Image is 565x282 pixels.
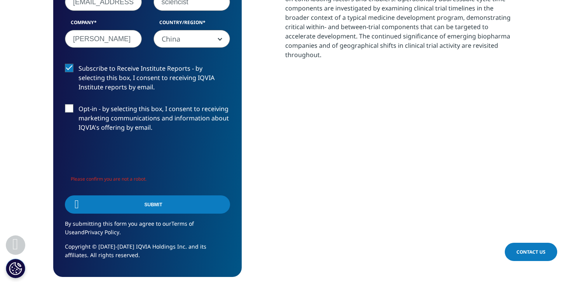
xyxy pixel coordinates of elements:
[65,242,230,265] p: Copyright © [DATE]-[DATE] IQVIA Holdings Inc. and its affiliates. All rights reserved.
[154,30,230,48] span: China
[65,144,183,175] iframe: reCAPTCHA
[65,195,230,214] input: Submit
[6,259,25,278] button: Cookie 设置
[153,19,230,30] label: Country/Region
[65,104,230,136] label: Opt-in - by selecting this box, I consent to receiving marketing communications and information a...
[516,249,546,255] span: Contact Us
[505,243,557,261] a: Contact Us
[85,228,119,236] a: Privacy Policy
[71,176,146,182] span: Please confirm you are not a robot.
[65,64,230,96] label: Subscribe to Receive Institute Reports - by selecting this box, I consent to receiving IQVIA Inst...
[65,219,230,242] p: By submitting this form you agree to our and .
[65,19,142,30] label: Company
[153,30,230,48] span: China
